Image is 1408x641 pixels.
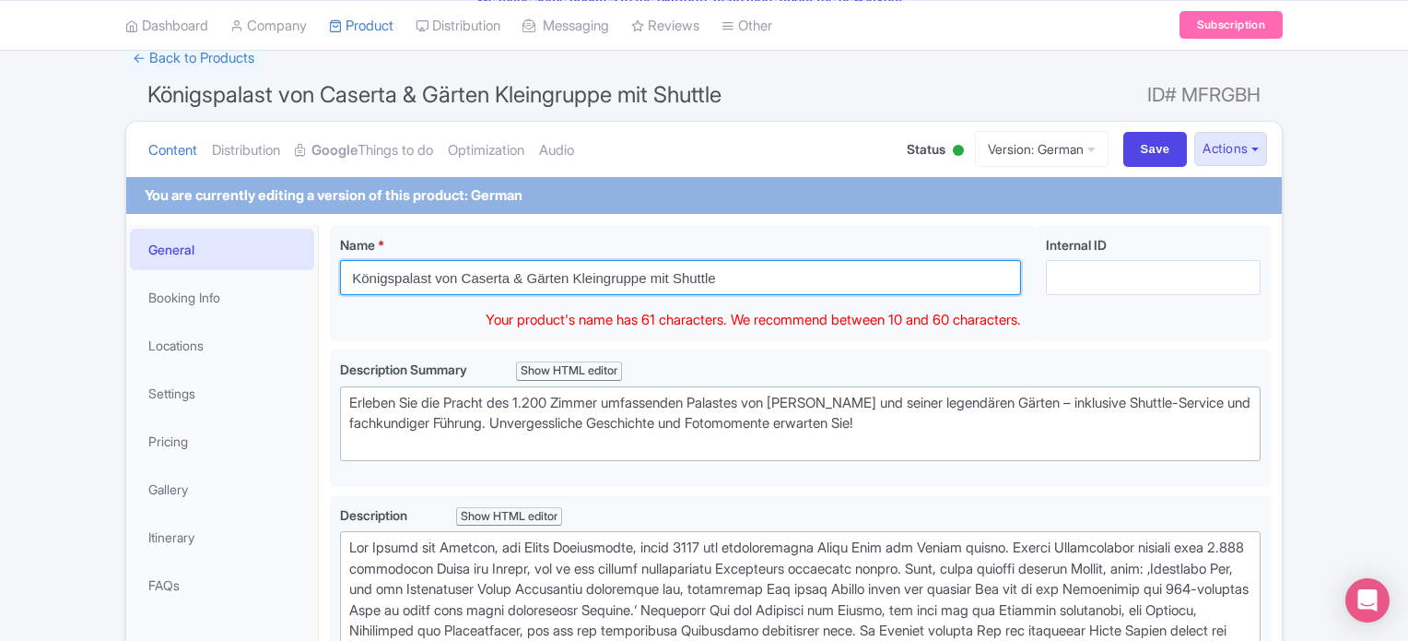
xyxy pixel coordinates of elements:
input: Save [1123,132,1188,167]
span: Description [340,507,410,523]
div: Open Intercom Messenger [1345,578,1390,623]
div: You are currently editing a version of this product: German [145,185,522,207]
a: Itinerary [130,516,314,558]
span: Description Summary [340,362,470,377]
a: Gallery [130,469,314,510]
a: Pricing [130,421,314,462]
div: Erleben Sie die Pracht des 1.200 Zimmer umfassenden Palastes von [PERSON_NAME] und seiner legendä... [349,393,1251,456]
span: Königspalast von Caserta & Gärten Kleingruppe mit Shuttle [147,81,722,108]
a: Audio [539,122,574,180]
button: Actions [1194,132,1267,166]
div: Show HTML editor [516,362,622,381]
a: General [130,229,314,270]
a: Version: German [975,131,1109,167]
div: Show HTML editor [456,507,562,527]
a: Optimization [448,122,524,180]
strong: Google [311,140,358,161]
div: Active [949,137,968,166]
span: ID# MFRGBH [1147,77,1261,113]
a: Content [148,122,197,180]
a: FAQs [130,564,314,606]
span: Status [907,139,945,159]
a: Distribution [212,122,280,180]
a: Subscription [1179,11,1283,39]
a: Locations [130,325,314,366]
div: Your product's name has 61 characters. We recommend between 10 and 60 characters. [486,310,1021,331]
a: Settings [130,373,314,414]
a: GoogleThings to do [295,122,433,180]
a: Booking Info [130,277,314,318]
a: ← Back to Products [125,41,262,77]
span: Internal ID [1046,237,1107,253]
span: Name [340,237,375,253]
